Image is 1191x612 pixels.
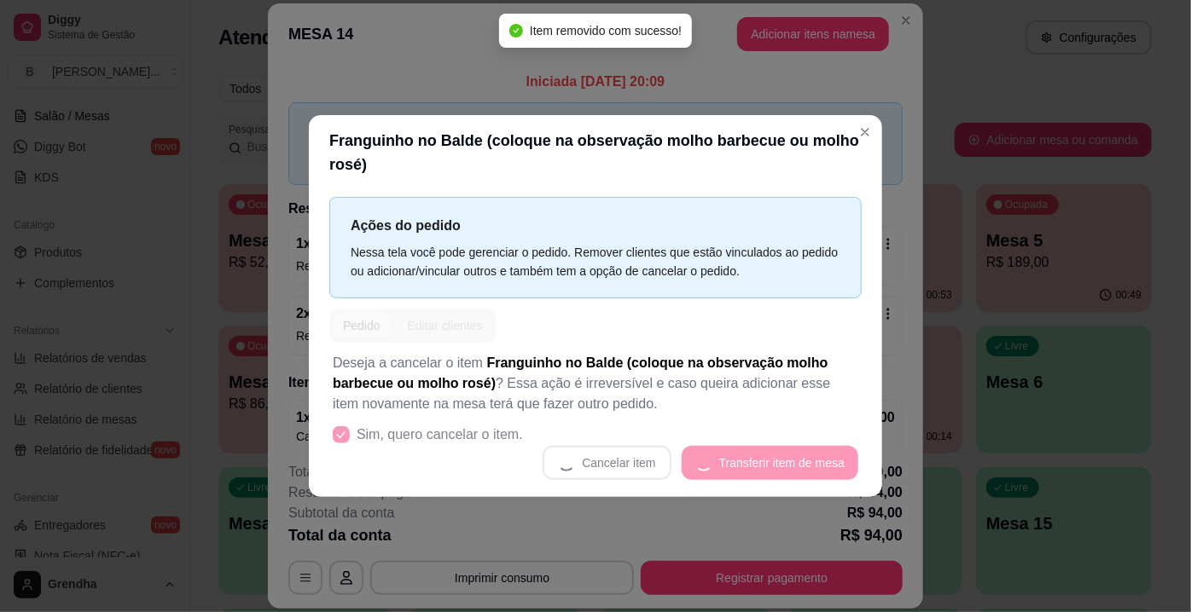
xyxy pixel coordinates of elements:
span: check-circle [509,24,523,38]
p: Ações do pedido [351,215,840,236]
p: Deseja a cancelar o item ? Essa ação é irreversível e caso queira adicionar esse item novamente n... [333,353,858,414]
header: Franguinho no Balde (coloque na observação molho barbecue ou molho rosé) [309,115,882,190]
span: Franguinho no Balde (coloque na observação molho barbecue ou molho rosé) [333,355,828,390]
button: Close [851,118,879,146]
span: Item removido com sucesso! [530,24,682,38]
div: Nessa tela você pode gerenciar o pedido. Remover clientes que estão vinculados ao pedido ou adici... [351,243,840,280]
